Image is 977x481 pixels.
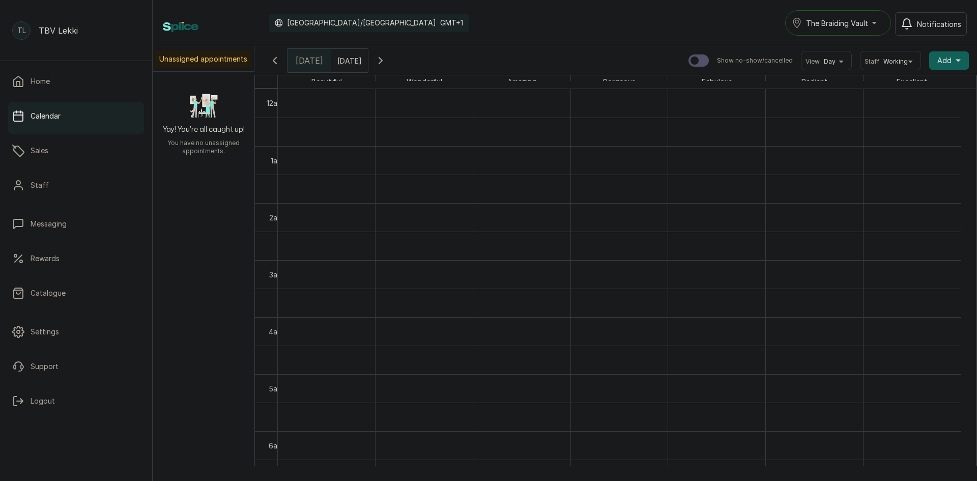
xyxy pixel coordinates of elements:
[806,18,868,29] span: The Braiding Vault
[717,56,793,65] p: Show no-show/cancelled
[8,171,144,200] a: Staff
[267,269,285,280] div: 3am
[31,219,67,229] p: Messaging
[895,75,929,88] span: Excellent
[929,51,969,70] button: Add
[31,327,59,337] p: Settings
[8,279,144,307] a: Catalogue
[31,76,50,87] p: Home
[163,125,245,135] h2: Yay! You’re all caught up!
[8,67,144,96] a: Home
[865,58,879,66] span: Staff
[265,98,285,108] div: 12am
[31,396,55,406] p: Logout
[287,18,436,28] p: [GEOGRAPHIC_DATA]/[GEOGRAPHIC_DATA]
[8,210,144,238] a: Messaging
[937,55,952,66] span: Add
[440,18,463,28] p: GMT+1
[267,383,285,394] div: 5am
[799,75,829,88] span: Radiant
[8,102,144,130] a: Calendar
[31,180,49,190] p: Staff
[8,352,144,381] a: Support
[267,212,285,223] div: 2am
[17,25,26,36] p: TL
[267,326,285,337] div: 4am
[505,75,538,88] span: Amazing
[31,111,61,121] p: Calendar
[8,318,144,346] a: Settings
[8,136,144,165] a: Sales
[31,146,48,156] p: Sales
[31,253,60,264] p: Rewards
[8,244,144,273] a: Rewards
[806,58,847,66] button: ViewDay
[865,58,916,66] button: StaffWorking
[269,155,285,166] div: 1am
[785,10,891,36] button: The Braiding Vault
[159,139,248,155] p: You have no unassigned appointments.
[309,75,344,88] span: Beautiful
[155,50,251,68] p: Unassigned appointments
[700,75,734,88] span: Fabulous
[824,58,836,66] span: Day
[405,75,444,88] span: Wonderful
[39,24,78,37] p: TBV Lekki
[883,58,908,66] span: Working
[600,75,638,88] span: Gorgeous
[288,49,331,72] div: [DATE]
[8,387,144,415] button: Logout
[917,19,961,30] span: Notifications
[31,288,66,298] p: Catalogue
[296,54,323,67] span: [DATE]
[806,58,820,66] span: View
[895,12,967,36] button: Notifications
[267,440,285,451] div: 6am
[31,361,59,372] p: Support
